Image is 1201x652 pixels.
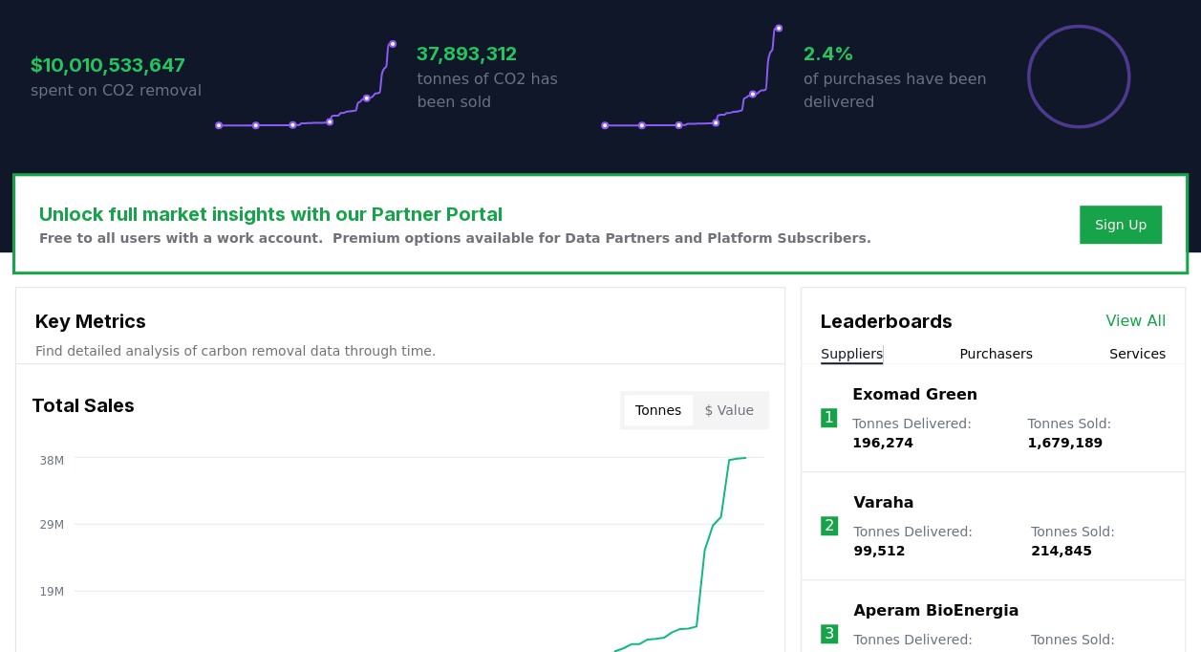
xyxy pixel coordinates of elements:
tspan: 29M [39,517,64,531]
h3: Leaderboards [821,307,953,336]
button: Suppliers [821,344,883,363]
tspan: 38M [39,454,64,467]
p: tonnes of CO2 has been sold [417,68,600,114]
div: Percentage of sales delivered [1025,23,1132,130]
h3: Total Sales [32,391,135,429]
a: Aperam BioEnergia [853,599,1019,622]
h3: 2.4% [804,39,987,68]
span: 196,274 [852,435,913,450]
a: View All [1105,310,1166,333]
h3: Unlock full market insights with our Partner Portal [39,200,871,228]
button: Services [1109,344,1166,363]
p: Free to all users with a work account. Premium options available for Data Partners and Platform S... [39,228,871,248]
p: 1 [824,406,833,429]
button: Tonnes [624,395,693,425]
p: Tonnes Delivered : [852,414,1008,452]
p: Tonnes Sold : [1027,414,1166,452]
button: Purchasers [959,344,1033,363]
h3: Key Metrics [35,307,765,336]
h3: $10,010,533,647 [31,51,214,79]
button: $ Value [693,395,765,425]
a: Sign Up [1095,215,1147,234]
p: of purchases have been delivered [804,68,987,114]
a: Exomad Green [852,383,977,406]
span: 1,679,189 [1027,435,1103,450]
span: 99,512 [853,543,905,558]
p: spent on CO2 removal [31,79,214,102]
p: Tonnes Delivered : [853,522,1012,560]
p: Tonnes Sold : [1031,522,1166,560]
p: 3 [825,622,834,645]
h3: 37,893,312 [417,39,600,68]
tspan: 19M [39,584,64,598]
a: Varaha [853,491,913,514]
p: Find detailed analysis of carbon removal data through time. [35,341,765,360]
button: Sign Up [1080,206,1162,244]
p: 2 [825,514,834,537]
span: 214,845 [1031,543,1092,558]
